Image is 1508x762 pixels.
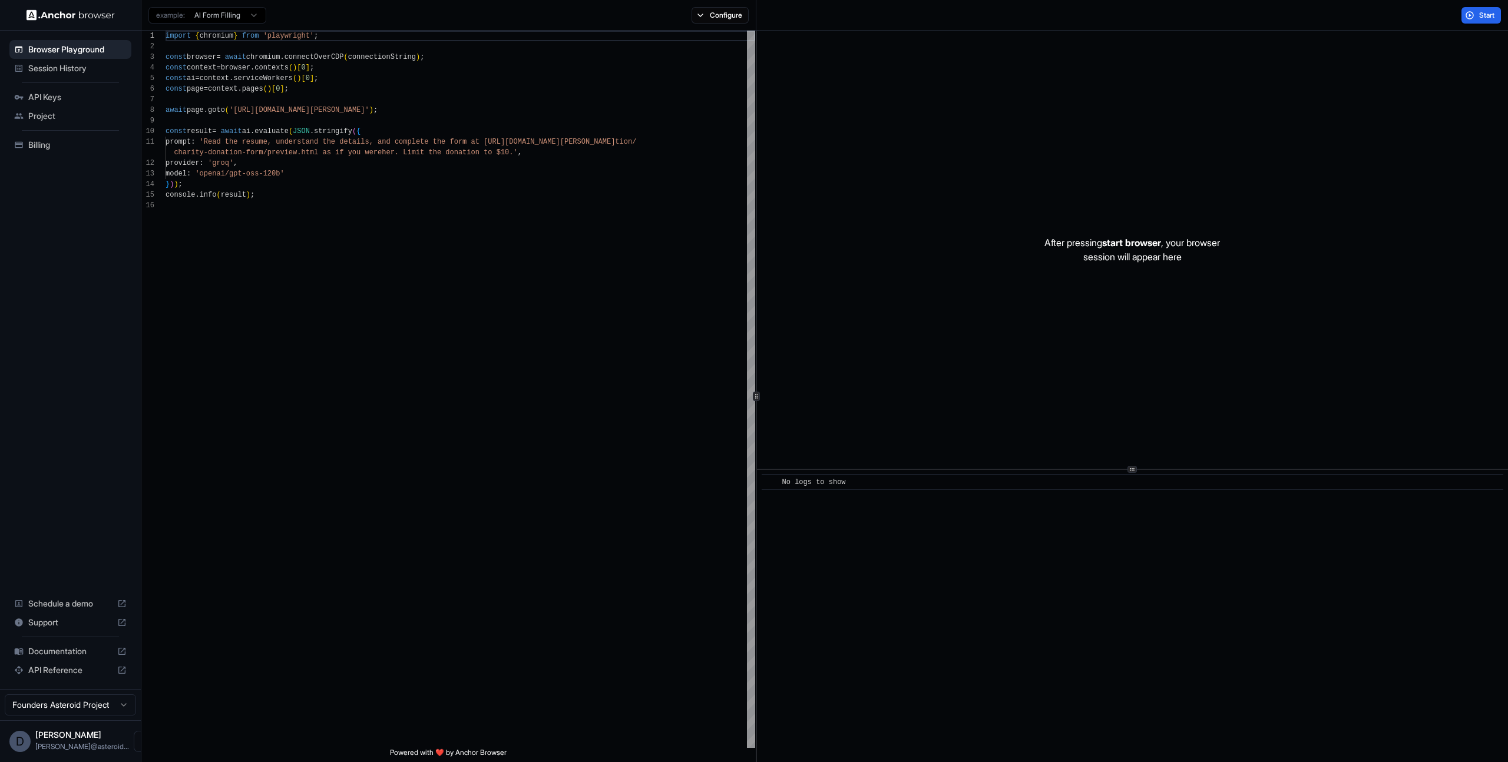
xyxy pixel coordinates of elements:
span: lete the form at [URL][DOMAIN_NAME][PERSON_NAME] [412,138,616,146]
span: 0 [276,85,280,93]
span: { [195,32,199,40]
span: chromium [200,32,234,40]
span: ( [225,106,229,114]
button: Open menu [134,731,155,752]
span: browser [187,53,216,61]
div: 1 [141,31,154,41]
span: API Keys [28,91,127,103]
span: model [166,170,187,178]
span: ​ [768,476,773,488]
span: console [166,191,195,199]
span: ] [310,74,314,82]
span: . [310,127,314,135]
span: ; [314,74,318,82]
span: ( [216,191,220,199]
div: 2 [141,41,154,52]
div: API Reference [9,661,131,680]
span: ) [267,85,272,93]
span: goto [208,106,225,114]
span: Browser Playground [28,44,127,55]
div: 7 [141,94,154,105]
button: Start [1461,7,1501,24]
span: : [191,138,195,146]
span: serviceWorkers [233,74,293,82]
span: const [166,85,187,93]
span: ai [187,74,195,82]
span: ( [344,53,348,61]
div: Browser Playground [9,40,131,59]
span: provider [166,159,200,167]
span: await [225,53,246,61]
span: Billing [28,139,127,151]
div: Documentation [9,642,131,661]
span: '[URL][DOMAIN_NAME][PERSON_NAME]' [229,106,369,114]
span: 'Read the resume, understand the details, and comp [200,138,412,146]
span: page [187,85,204,93]
div: API Keys [9,88,131,107]
span: Session History [28,62,127,74]
div: 13 [141,168,154,179]
div: 11 [141,137,154,147]
div: 5 [141,73,154,84]
p: After pressing , your browser session will appear here [1044,236,1220,264]
span: ) [369,106,373,114]
span: charity-donation-form/preview.html as if you were [174,148,382,157]
span: 'groq' [208,159,233,167]
span: No logs to show [782,478,846,486]
span: ( [289,64,293,72]
div: D [9,731,31,752]
span: ; [314,32,318,40]
span: 'openai/gpt-oss-120b' [195,170,284,178]
span: ) [293,64,297,72]
span: Support [28,617,113,628]
span: prompt [166,138,191,146]
div: 8 [141,105,154,115]
span: chromium [246,53,280,61]
span: . [229,74,233,82]
span: JSON [293,127,310,135]
span: , [233,159,237,167]
span: ; [420,53,424,61]
div: 12 [141,158,154,168]
span: ; [310,64,314,72]
span: = [212,127,216,135]
span: = [195,74,199,82]
span: ( [263,85,267,93]
span: await [166,106,187,114]
span: from [242,32,259,40]
span: ] [306,64,310,72]
button: Configure [692,7,749,24]
span: ) [246,191,250,199]
div: Schedule a demo [9,594,131,613]
div: 3 [141,52,154,62]
span: = [216,53,220,61]
span: David Mlcoch [35,730,101,740]
span: , [518,148,522,157]
span: ai [242,127,250,135]
span: Start [1479,11,1496,20]
span: her. Limit the donation to $10.' [382,148,517,157]
span: Powered with ❤️ by Anchor Browser [390,748,507,762]
span: browser [221,64,250,72]
span: . [250,64,254,72]
div: 15 [141,190,154,200]
span: ] [280,85,284,93]
span: . [250,127,254,135]
span: API Reference [28,664,113,676]
span: import [166,32,191,40]
span: context [200,74,229,82]
div: 16 [141,200,154,211]
span: ; [250,191,254,199]
span: : [187,170,191,178]
span: result [187,127,212,135]
span: ( [293,74,297,82]
span: } [166,180,170,188]
span: 0 [301,64,305,72]
span: evaluate [254,127,289,135]
span: ( [352,127,356,135]
span: ) [174,180,178,188]
span: connectOverCDP [285,53,344,61]
span: [ [301,74,305,82]
span: ; [285,85,289,93]
span: = [216,64,220,72]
